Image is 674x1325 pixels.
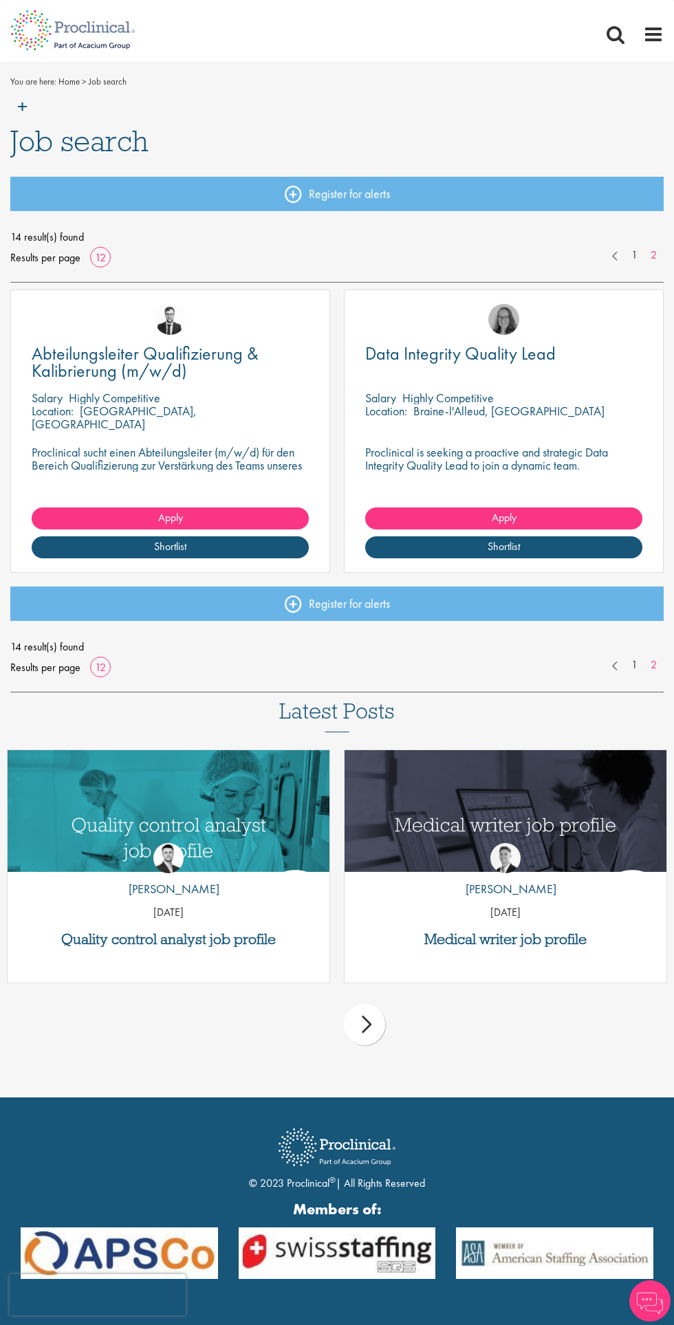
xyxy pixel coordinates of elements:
[644,248,664,263] a: 2
[629,1280,671,1322] img: Chatbot
[118,843,219,905] a: Joshua Godden [PERSON_NAME]
[624,248,644,263] a: 1
[365,507,642,529] a: Apply
[32,390,63,406] span: Salary
[32,507,309,529] a: Apply
[365,536,642,558] a: Shortlist
[21,1198,653,1220] strong: Members of:
[8,750,329,872] a: Link to a post
[644,657,664,673] a: 2
[455,880,556,898] p: [PERSON_NAME]
[155,304,186,335] img: Antoine Mortiaux
[488,304,519,335] img: Ingrid Aymes
[329,1174,336,1185] sup: ®
[365,342,556,365] span: Data Integrity Quality Lead
[10,587,664,621] a: Register for alerts
[413,403,605,419] p: Braine-l'Alleud, [GEOGRAPHIC_DATA]
[365,446,642,472] p: Proclinical is seeking a proactive and strategic Data Integrity Quality Lead to join a dynamic team.
[90,660,111,675] a: 12
[268,1119,406,1176] img: Proclinical Recruitment
[32,342,259,382] span: Abteilungsleiter Qualifizierung & Kalibrierung (m/w/d)
[158,510,183,525] span: Apply
[32,403,74,419] span: Location:
[10,122,149,160] span: Job search
[228,1227,446,1280] img: APSCo
[492,510,517,525] span: Apply
[279,699,395,732] h3: Latest Posts
[69,390,160,406] p: Highly Competitive
[351,932,660,947] a: Medical writer job profile
[344,1004,385,1045] div: next
[345,750,666,872] a: Link to a post
[32,345,309,380] a: Abteilungsleiter Qualifizierung & Kalibrierung (m/w/d)
[10,657,80,678] span: Results per page
[345,905,666,921] p: [DATE]
[402,390,494,406] p: Highly Competitive
[365,403,407,419] span: Location:
[10,1274,186,1315] iframe: reCAPTCHA
[10,227,664,248] span: 14 result(s) found
[365,345,642,362] a: Data Integrity Quality Lead
[32,403,197,432] p: [GEOGRAPHIC_DATA], [GEOGRAPHIC_DATA]
[14,932,323,947] a: Quality control analyst job profile
[8,750,329,917] img: quality control analyst job profile
[118,880,219,898] p: [PERSON_NAME]
[345,750,666,917] img: Medical writer job profile
[490,843,521,873] img: George Watson
[365,390,396,406] span: Salary
[10,1227,228,1280] img: APSCo
[153,843,184,873] img: Joshua Godden
[32,536,309,558] a: Shortlist
[90,250,111,265] a: 12
[10,248,80,268] span: Results per page
[10,177,664,211] a: Register for alerts
[8,905,329,921] p: [DATE]
[455,843,556,905] a: George Watson [PERSON_NAME]
[10,637,664,657] span: 14 result(s) found
[446,1227,664,1280] img: APSCo
[32,446,309,485] p: Proclinical sucht einen Abteilungsleiter (m/w/d) für den Bereich Qualifizierung zur Verstärkung d...
[624,657,644,673] a: 1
